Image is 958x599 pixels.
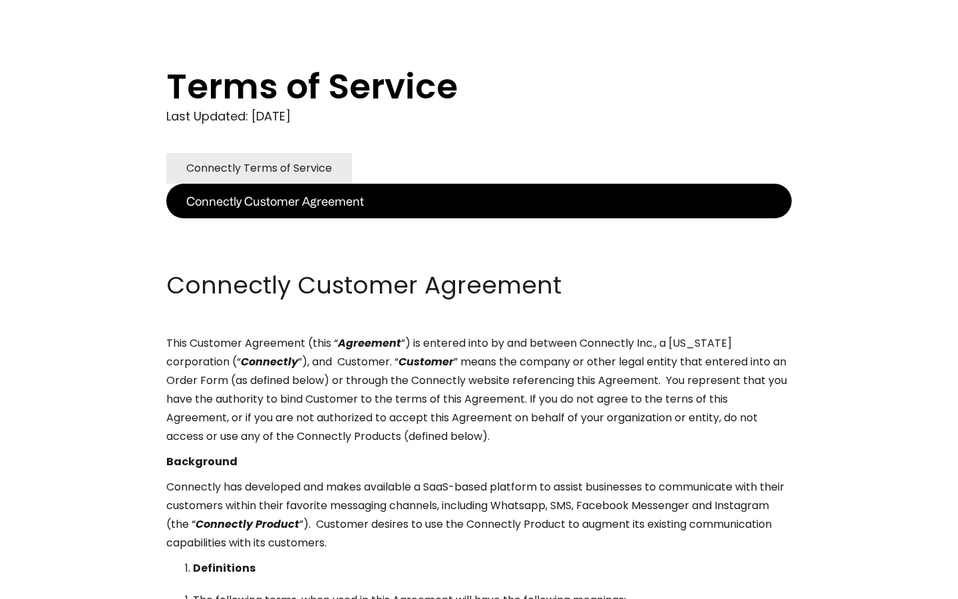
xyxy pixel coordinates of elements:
[27,576,80,594] ul: Language list
[196,516,299,532] em: Connectly Product
[166,334,792,446] p: This Customer Agreement (this “ ”) is entered into by and between Connectly Inc., a [US_STATE] co...
[193,560,255,576] strong: Definitions
[186,159,332,178] div: Connectly Terms of Service
[166,244,792,262] p: ‍
[399,354,454,369] em: Customer
[166,269,792,302] h2: Connectly Customer Agreement
[166,67,738,106] h1: Terms of Service
[241,354,298,369] em: Connectly
[166,106,792,126] div: Last Updated: [DATE]
[13,574,80,594] aside: Language selected: English
[186,192,364,210] div: Connectly Customer Agreement
[166,454,238,469] strong: Background
[166,218,792,237] p: ‍
[166,478,792,552] p: Connectly has developed and makes available a SaaS-based platform to assist businesses to communi...
[338,335,401,351] em: Agreement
